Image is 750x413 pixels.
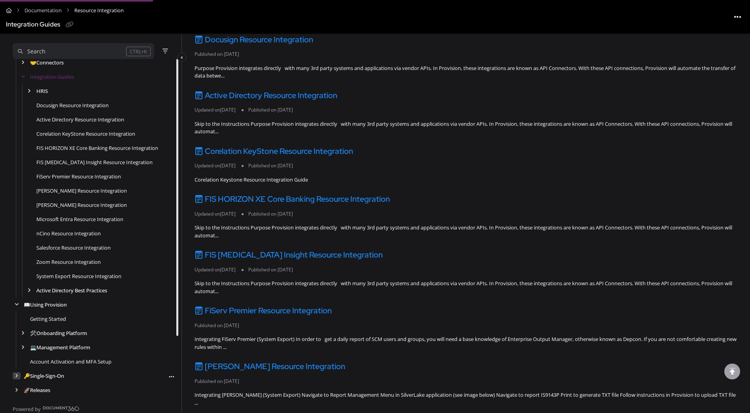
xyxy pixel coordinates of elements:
[25,287,33,294] div: arrow
[13,372,21,380] div: arrow
[30,59,36,66] span: 🤝
[63,19,76,31] button: Copy link of
[195,194,390,204] a: FIS HORIZON XE Core Banking Resource Integration
[36,272,121,280] a: System Export Resource Integration
[43,406,79,411] img: Document360
[242,210,299,218] li: Published on [DATE]
[195,176,737,184] div: Corelation Keystone Resource Integration Guide
[13,405,41,413] span: Powered by
[195,322,245,329] li: Published on [DATE]
[36,144,158,152] a: FIS HORIZON XE Core Banking Resource Integration
[13,301,21,309] div: arrow
[161,46,170,56] button: Filter
[13,404,79,413] a: Powered by Document360 - opens in a new tab
[195,280,737,295] div: Skip to the Instructions Purpose Provision integrates directly with many 3rd party systems and ap...
[36,116,124,123] a: Active Directory Resource Integration
[25,5,62,16] a: Documentation
[195,361,345,371] a: [PERSON_NAME] Resource Integration
[36,229,101,237] a: nCino Resource Integration
[36,215,123,223] a: Microsoft Entra Resource Integration
[242,106,299,114] li: Published on [DATE]
[195,305,332,316] a: FiServ Premier Resource Integration
[30,344,36,351] span: 💻
[30,329,87,337] a: Onboarding Platform
[195,51,245,58] li: Published on [DATE]
[195,378,245,385] li: Published on [DATE]
[30,315,66,323] a: Getting Started
[36,101,109,109] a: Docusign Resource Integration
[126,47,151,56] div: CTRL+K
[195,210,242,218] li: Updated on [DATE]
[30,59,64,66] a: Connectors
[19,344,27,351] div: arrow
[24,372,30,379] span: 🔑
[36,286,107,294] a: Active Directory Best Practices
[36,158,153,166] a: FIS IBS Insight Resource Integration
[36,87,48,95] a: HRIS
[36,172,121,180] a: FiServ Premier Resource Integration
[74,5,124,16] span: Resource Integration
[6,5,12,16] a: Home
[195,64,737,80] div: Purpose Provision integrates directly with many 3rd party systems and applications via vendor API...
[24,386,30,394] span: 🚀
[24,386,50,394] a: Releases
[195,224,737,239] div: Skip to the Instructions Purpose Provision integrates directly with many 3rd party systems and ap...
[195,266,242,273] li: Updated on [DATE]
[177,53,187,62] button: Category toggle
[242,162,299,169] li: Published on [DATE]
[731,10,744,23] button: Article more options
[167,371,175,380] div: More options
[167,372,175,380] button: Article more options
[24,301,30,308] span: 📖
[19,73,27,81] div: arrow
[30,330,36,337] span: 🛠️
[30,343,90,351] a: Management Platform
[195,162,242,169] li: Updated on [DATE]
[13,386,21,394] div: arrow
[36,244,111,252] a: Salesforce Resource Integration
[195,34,313,45] a: Docusign Resource Integration
[36,130,135,138] a: Corelation KeyStone Resource Integration
[27,47,45,56] div: Search
[195,391,737,407] div: Integrating [PERSON_NAME] (System Export) Navigate to Report Management Menu in SilverLake applic...
[19,59,27,66] div: arrow
[36,258,101,266] a: Zoom Resource Integration
[13,43,154,59] button: Search
[36,187,127,195] a: Jack Henry SilverLake Resource Integration
[195,106,242,114] li: Updated on [DATE]
[19,330,27,337] div: arrow
[195,90,337,100] a: Active Directory Resource Integration
[195,335,737,351] div: Integrating FiServ Premier (System Export) In order to get a daily report of SCM users and groups...
[30,73,74,81] a: Integration Guides
[242,266,299,273] li: Published on [DATE]
[30,358,111,366] a: Account Activation and MFA Setup
[25,87,33,95] div: arrow
[6,19,60,30] div: Integration Guides
[195,120,737,136] div: Skip to the Instructions Purpose Provision integrates directly with many 3rd party systems and ap...
[36,201,127,209] a: Jack Henry Symitar Resource Integration
[724,364,740,379] div: scroll to top
[24,372,64,380] a: Single-Sign-On
[24,301,67,309] a: Using Provision
[195,146,353,156] a: Corelation KeyStone Resource Integration
[195,250,383,260] a: FIS [MEDICAL_DATA] Insight Resource Integration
